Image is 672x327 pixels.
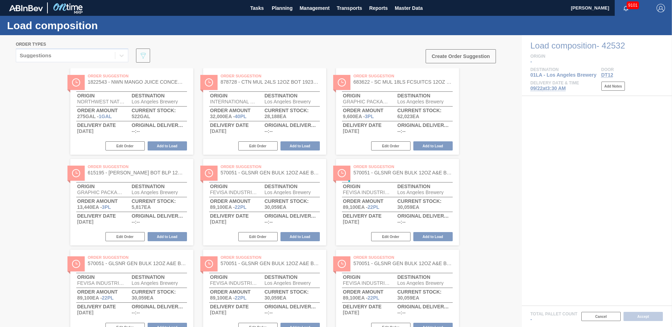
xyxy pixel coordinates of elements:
[369,4,388,12] span: Reports
[249,4,265,12] span: Tasks
[627,1,639,9] span: 9101
[272,4,292,12] span: Planning
[299,4,330,12] span: Management
[337,4,362,12] span: Transports
[615,3,637,13] button: Notifications
[395,4,422,12] span: Master Data
[657,4,665,12] img: Logout
[7,21,132,30] h1: Load composition
[9,5,43,11] img: TNhmsLtSVTkK8tSr43FrP2fwEKptu5GPRR3wAAAABJRU5ErkJggg==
